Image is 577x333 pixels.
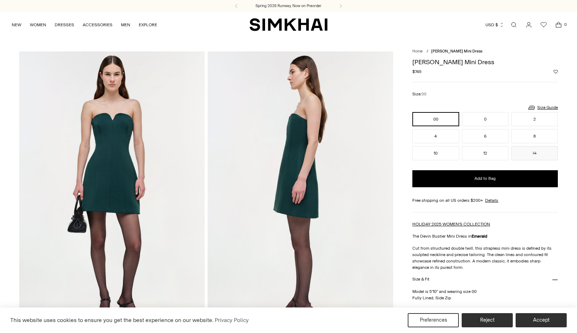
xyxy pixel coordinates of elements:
button: Size & Fit [412,271,558,289]
div: / [427,49,428,55]
button: 0 [462,112,509,126]
p: The Devin Bustier Mini Dress in [412,233,558,239]
a: ACCESSORIES [83,17,112,33]
a: Spring 2026 Runway, Now on Preorder [255,3,322,9]
a: Wishlist [537,18,551,32]
span: Add to Bag [474,176,496,182]
span: [PERSON_NAME] Mini Dress [431,49,482,54]
h3: Size & Fit [412,277,429,282]
button: Reject [462,313,513,327]
span: This website uses cookies to ensure you get the best experience on our website. [10,317,214,323]
a: MEN [121,17,130,33]
img: Devin Bustier Mini Dress [19,51,205,330]
p: Model is 5'10" and wearing size 00 Fully Lined, Side Zip [412,288,558,301]
a: HOLIDAY 2025 WOMEN'S COLLECTION [412,222,490,227]
label: Size: [412,91,427,98]
nav: breadcrumbs [412,49,558,55]
button: 8 [511,129,558,143]
img: Devin Bustier Mini Dress [208,51,393,330]
a: Open cart modal [551,18,566,32]
button: 00 [412,112,459,126]
button: Add to Bag [412,170,558,187]
button: USD $ [485,17,504,33]
button: 4 [412,129,459,143]
span: 00 [422,92,427,96]
p: Cut from structured double twill, this strapless mini dress is defined by its sculpted neckline a... [412,245,558,271]
a: NEW [12,17,21,33]
button: 6 [462,129,509,143]
button: Add to Wishlist [554,70,558,74]
span: 0 [562,21,568,28]
a: EXPLORE [139,17,157,33]
strong: Emerald [472,234,487,239]
div: Free shipping on all US orders $200+ [412,197,558,204]
a: Open search modal [507,18,521,32]
a: WOMEN [30,17,46,33]
a: SIMKHAI [249,18,328,32]
button: 2 [511,112,558,126]
button: Accept [516,313,567,327]
button: 12 [462,146,509,160]
a: Home [412,49,423,54]
button: Preferences [408,313,459,327]
a: Go to the account page [522,18,536,32]
a: DRESSES [55,17,74,33]
span: $745 [412,68,422,75]
h1: [PERSON_NAME] Mini Dress [412,59,558,65]
button: 10 [412,146,459,160]
a: Size Guide [527,103,558,112]
a: Privacy Policy (opens in a new tab) [214,315,250,326]
button: 14 [511,146,558,160]
a: Details [485,197,498,204]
